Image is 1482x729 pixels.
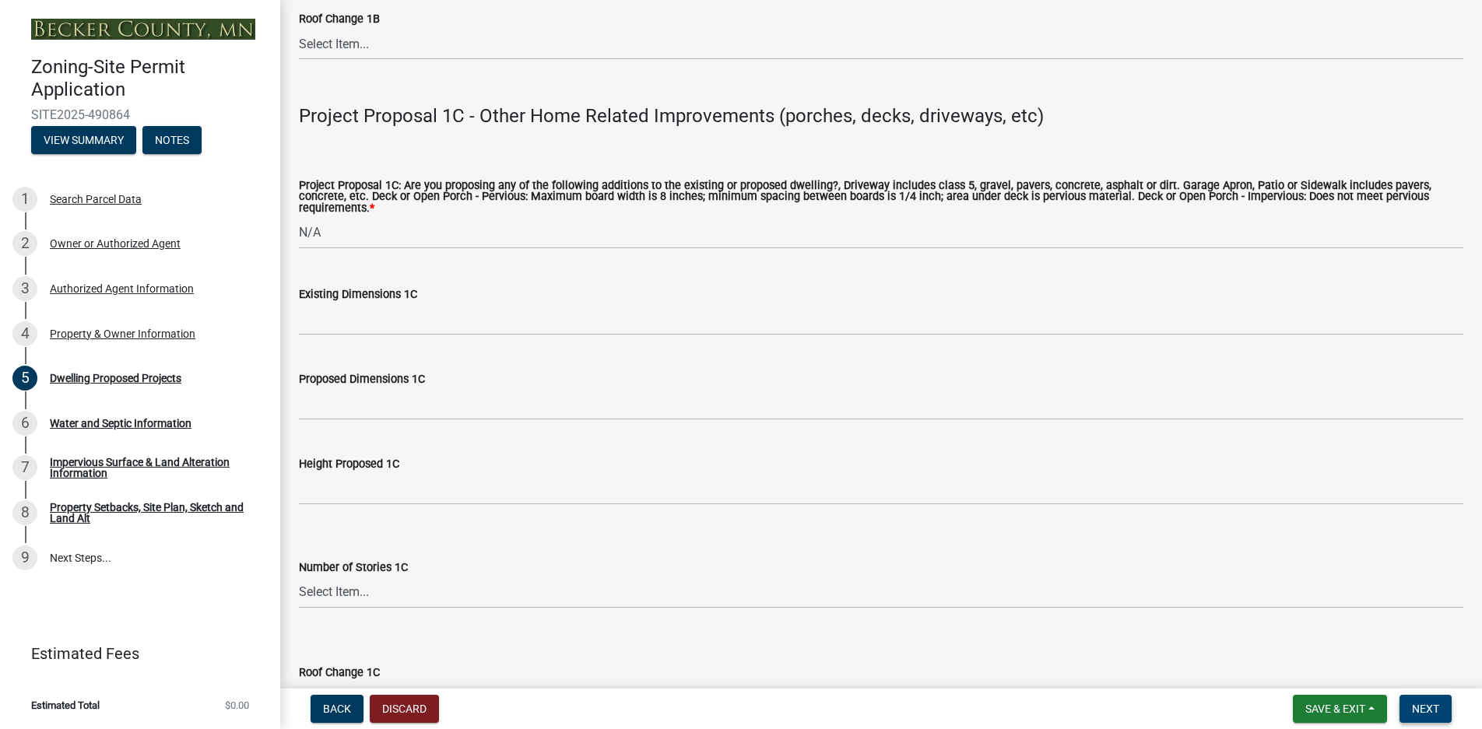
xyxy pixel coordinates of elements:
div: 6 [12,411,37,436]
button: Back [311,695,363,723]
label: Roof Change 1B [299,14,380,25]
div: 5 [12,366,37,391]
img: Becker County, Minnesota [31,19,255,40]
h4: Zoning-Site Permit Application [31,56,268,101]
button: Notes [142,126,202,154]
div: 7 [12,455,37,480]
div: Dwelling Proposed Projects [50,373,181,384]
wm-modal-confirm: Notes [142,135,202,147]
label: Existing Dimensions 1C [299,289,417,300]
div: 8 [12,500,37,525]
div: Property & Owner Information [50,328,195,339]
button: Discard [370,695,439,723]
div: Property Setbacks, Site Plan, Sketch and Land Alt [50,502,255,524]
label: Roof Change 1C [299,668,380,678]
button: Save & Exit [1293,695,1387,723]
h4: Project Proposal 1C - Other Home Related Improvements (porches, decks, driveways, etc) [299,105,1463,128]
div: 3 [12,276,37,301]
button: Next [1399,695,1452,723]
div: 2 [12,231,37,256]
wm-modal-confirm: Summary [31,135,136,147]
span: $0.00 [225,700,249,710]
span: Back [323,703,351,715]
label: Height Proposed 1C [299,459,399,470]
span: Save & Exit [1305,703,1365,715]
label: Project Proposal 1C: Are you proposing any of the following additions to the existing or proposed... [299,180,1463,214]
div: Authorized Agent Information [50,283,194,294]
span: Estimated Total [31,700,100,710]
label: Proposed Dimensions 1C [299,374,425,385]
div: Impervious Surface & Land Alteration Information [50,457,255,478]
label: Number of Stories 1C [299,563,408,573]
button: View Summary [31,126,136,154]
div: Owner or Authorized Agent [50,238,181,249]
div: 4 [12,321,37,346]
div: Search Parcel Data [50,194,142,205]
a: Estimated Fees [12,638,255,669]
span: Next [1412,703,1439,715]
div: 9 [12,545,37,570]
div: Water and Septic Information [50,418,191,429]
span: SITE2025-490864 [31,107,249,122]
div: 1 [12,187,37,212]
